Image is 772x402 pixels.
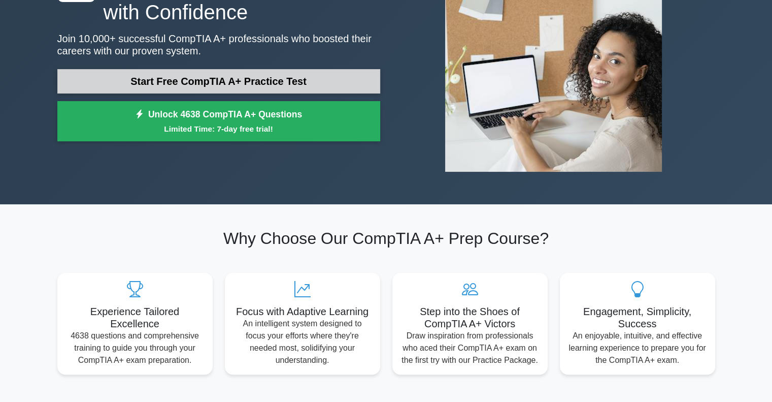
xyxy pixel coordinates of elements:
h5: Step into the Shoes of CompTIA A+ Victors [400,305,540,330]
h5: Engagement, Simplicity, Success [568,305,707,330]
a: Unlock 4638 CompTIA A+ QuestionsLimited Time: 7-day free trial! [57,101,380,142]
h2: Why Choose Our CompTIA A+ Prep Course? [57,229,715,248]
p: Draw inspiration from professionals who aced their CompTIA A+ exam on the first try with our Prac... [400,330,540,366]
p: An intelligent system designed to focus your efforts where they're needed most, solidifying your ... [233,318,372,366]
p: Join 10,000+ successful CompTIA A+ professionals who boosted their careers with our proven system. [57,33,380,57]
small: Limited Time: 7-day free trial! [70,123,367,135]
h5: Focus with Adaptive Learning [233,305,372,318]
h5: Experience Tailored Excellence [65,305,205,330]
p: 4638 questions and comprehensive training to guide you through your CompTIA A+ exam preparation. [65,330,205,366]
a: Start Free CompTIA A+ Practice Test [57,69,380,94]
p: An enjoyable, intuitive, and effective learning experience to prepare you for the CompTIA A+ exam. [568,330,707,366]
